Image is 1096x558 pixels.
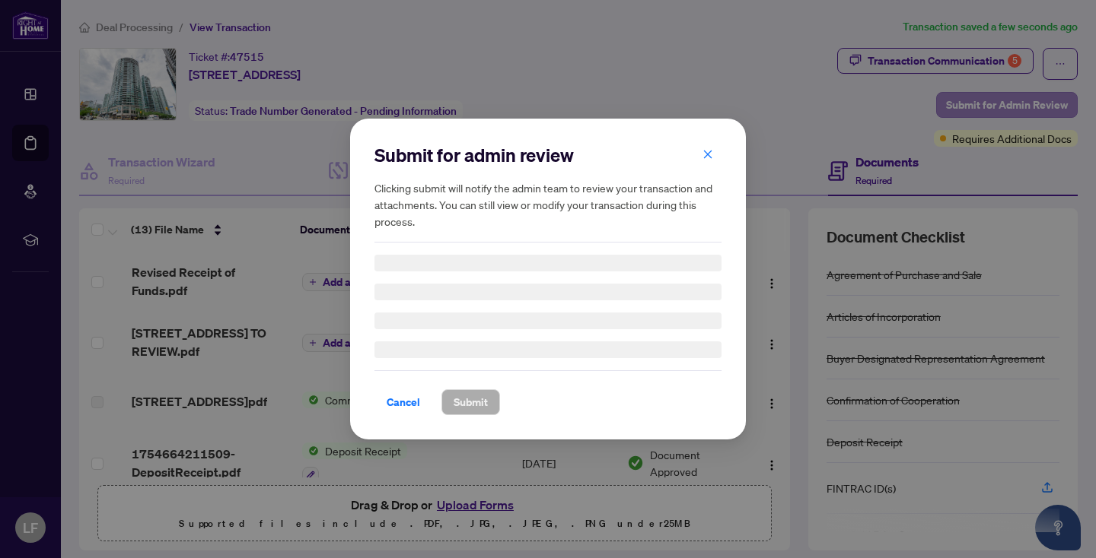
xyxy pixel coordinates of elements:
h5: Clicking submit will notify the admin team to review your transaction and attachments. You can st... [374,179,722,230]
button: Submit [441,389,500,415]
h2: Submit for admin review [374,143,722,167]
button: Cancel [374,389,432,415]
span: close [703,149,713,160]
span: Cancel [387,390,420,414]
